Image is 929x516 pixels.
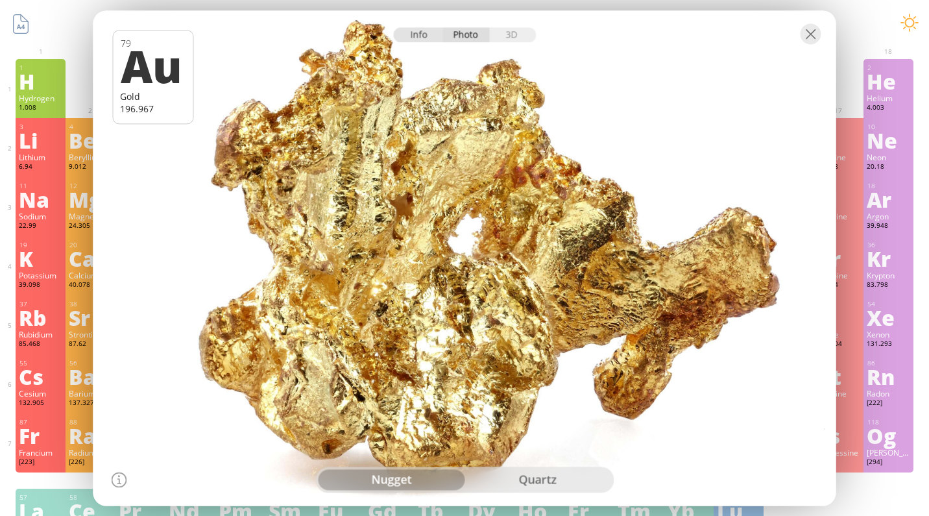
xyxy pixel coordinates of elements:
div: Krypton [867,270,910,280]
div: 117 [817,418,860,426]
div: 1.008 [19,103,62,114]
div: He [867,71,910,92]
div: Lithium [19,152,62,162]
div: Rubidium [19,329,62,339]
div: 132.905 [19,399,62,409]
div: 57 [19,493,62,502]
div: Ba [69,366,112,387]
div: [210] [817,399,860,409]
div: 20.18 [867,162,910,173]
div: Sodium [19,211,62,221]
div: 39.948 [867,221,910,232]
div: 9 [817,123,860,131]
div: 3D [489,27,536,42]
div: Br [817,248,860,269]
div: 88 [69,418,112,426]
div: Astatine [817,388,860,399]
h1: Talbica. Interactive chemistry [6,6,923,33]
div: Au [121,43,185,88]
div: 19 [19,241,62,249]
div: Argon [867,211,910,221]
div: 12 [69,182,112,190]
div: 9.012 [69,162,112,173]
div: 55 [19,359,62,367]
div: Xe [867,307,910,328]
div: Xenon [867,329,910,339]
div: Radium [69,447,112,458]
div: 85 [817,359,860,367]
div: 17 [817,182,860,190]
div: 10 [867,123,910,131]
div: 118 [867,418,910,426]
div: Sr [69,307,112,328]
div: Kr [867,248,910,269]
div: [223] [19,458,62,468]
div: 20 [69,241,112,249]
div: Hydrogen [19,93,62,103]
div: Francium [19,447,62,458]
div: 18 [867,182,910,190]
div: Calcium [69,270,112,280]
div: [226] [69,458,112,468]
div: Ra [69,425,112,446]
div: Rn [867,366,910,387]
div: 87 [19,418,62,426]
div: I [817,307,860,328]
div: 126.904 [817,339,860,350]
div: 35 [817,241,860,249]
div: 18.998 [817,162,860,173]
div: [PERSON_NAME] [867,447,910,458]
div: 11 [19,182,62,190]
div: 4.003 [867,103,910,114]
div: Radon [867,388,910,399]
div: Ne [867,130,910,151]
div: Be [69,130,112,151]
div: Gold [120,90,187,103]
div: Mg [69,189,112,210]
div: Cesium [19,388,62,399]
div: Barium [69,388,112,399]
div: K [19,248,62,269]
div: quartz [464,469,611,490]
div: 58 [69,493,112,502]
div: Beryllium [69,152,112,162]
div: Li [19,130,62,151]
div: Strontium [69,329,112,339]
div: 131.293 [867,339,910,350]
div: 39.098 [19,280,62,291]
div: 86 [867,359,910,367]
div: [222] [867,399,910,409]
div: 54 [867,300,910,308]
div: Bromine [817,270,860,280]
div: At [817,366,860,387]
div: 36 [867,241,910,249]
div: 3 [19,123,62,131]
div: Info [393,27,443,42]
div: [293] [817,458,860,468]
div: [294] [867,458,910,468]
div: Neon [867,152,910,162]
div: Ts [817,425,860,446]
div: 1 [19,64,62,72]
div: Og [867,425,910,446]
div: H [19,71,62,92]
div: 24.305 [69,221,112,232]
div: nugget [318,469,464,490]
div: 40.078 [69,280,112,291]
div: 53 [817,300,860,308]
div: Na [19,189,62,210]
div: Tennessine [817,447,860,458]
div: 56 [69,359,112,367]
div: F [817,130,860,151]
div: 22.99 [19,221,62,232]
div: 79.904 [817,280,860,291]
div: 196.967 [120,103,187,115]
div: 87.62 [69,339,112,350]
div: Potassium [19,270,62,280]
div: 35.45 [817,221,860,232]
div: Fr [19,425,62,446]
div: Cs [19,366,62,387]
div: 2 [867,64,910,72]
div: 38 [69,300,112,308]
div: 137.327 [69,399,112,409]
